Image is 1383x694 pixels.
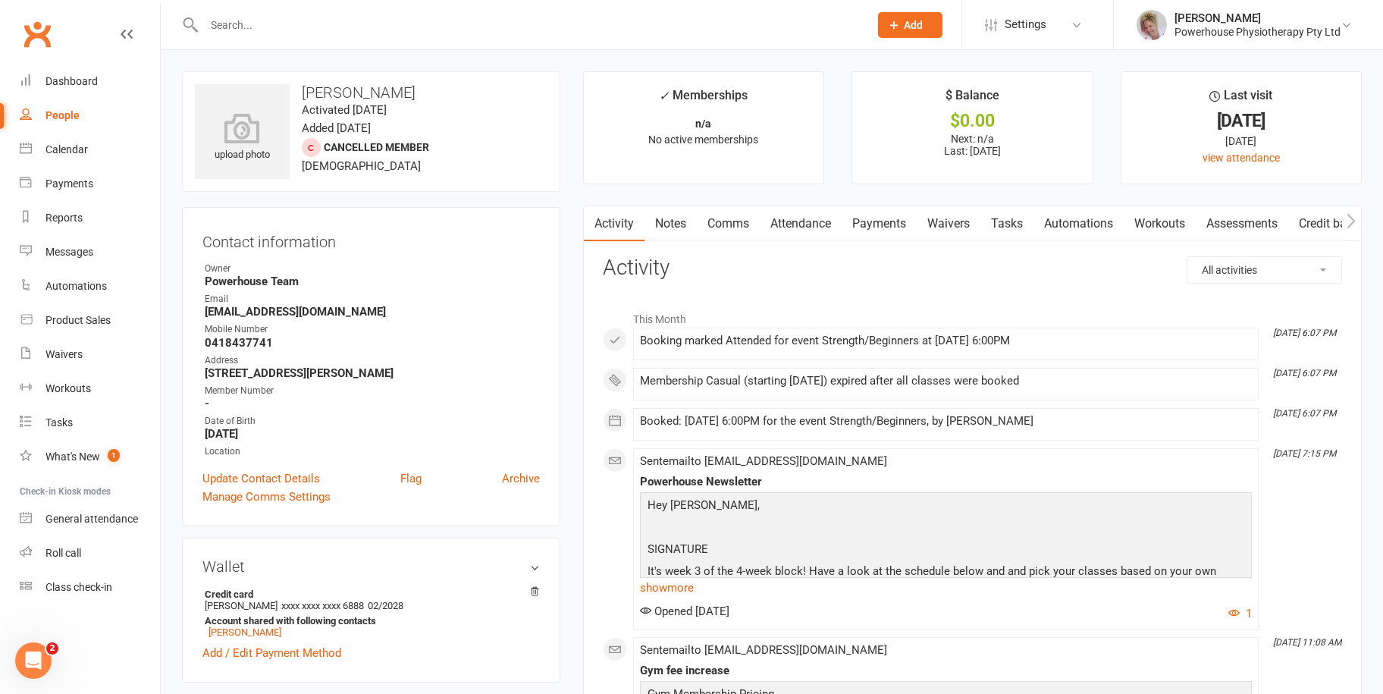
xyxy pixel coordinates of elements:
a: Dashboard [20,64,160,99]
span: Add [905,19,924,31]
p: Hey [PERSON_NAME], [644,496,1248,518]
strong: - [205,397,540,410]
h3: [PERSON_NAME] [195,84,547,101]
a: Reports [20,201,160,235]
a: Tasks [980,206,1033,241]
span: 2 [46,642,58,655]
a: Assessments [1196,206,1288,241]
div: Address [205,353,540,368]
a: General attendance kiosk mode [20,502,160,536]
div: Booking marked Attended for event Strength/Beginners at [DATE] 6:00PM [640,334,1252,347]
a: Comms [697,206,760,241]
button: 1 [1228,605,1252,623]
div: General attendance [45,513,138,525]
a: show more [640,577,1252,598]
img: thumb_image1590539733.png [1137,10,1167,40]
i: [DATE] 6:07 PM [1273,328,1336,338]
div: [PERSON_NAME] [1174,11,1341,25]
div: Gym fee increase [640,664,1252,677]
div: Email [205,292,540,306]
a: What's New1 [20,440,160,474]
strong: Account shared with following contacts [205,615,532,626]
div: Waivers [45,348,83,360]
div: What's New [45,451,100,463]
a: Flag [400,469,422,488]
div: Booked: [DATE] 6:00PM for the event Strength/Beginners, by [PERSON_NAME] [640,415,1252,428]
li: [PERSON_NAME] [202,586,540,640]
a: Automations [20,269,160,303]
a: Calendar [20,133,160,167]
div: Reports [45,212,83,224]
span: [DEMOGRAPHIC_DATA] [302,159,421,173]
span: Cancelled member [324,141,429,153]
div: $ Balance [946,86,999,113]
a: People [20,99,160,133]
span: 02/2028 [368,600,403,611]
span: xxxx xxxx xxxx 6888 [281,600,364,611]
input: Search... [199,14,858,36]
iframe: Intercom live chat [15,642,52,679]
a: Manage Comms Settings [202,488,331,506]
div: Calendar [45,143,88,155]
div: Product Sales [45,314,111,326]
a: Add / Edit Payment Method [202,644,341,662]
div: Owner [205,262,540,276]
a: Clubworx [18,15,56,53]
div: Membership Casual (starting [DATE]) expired after all classes were booked [640,375,1252,388]
div: Powerhouse Physiotherapy Pty Ltd [1174,25,1341,39]
div: Member Number [205,384,540,398]
a: Product Sales [20,303,160,338]
div: Tasks [45,416,73,429]
a: Workouts [20,372,160,406]
div: upload photo [195,113,290,163]
strong: Credit card [205,589,532,600]
span: Sent email to [EMAIL_ADDRESS][DOMAIN_NAME] [640,454,887,468]
div: $0.00 [866,113,1078,129]
div: Dashboard [45,75,98,87]
p: It's week 3 of the 4-week block! Have a look at the schedule below and and pick your classes base... [644,562,1248,602]
i: [DATE] 11:08 AM [1273,637,1341,648]
div: Automations [45,280,107,292]
strong: n/a [695,118,711,130]
time: Added [DATE] [302,121,371,135]
h3: Activity [603,256,1342,280]
a: [PERSON_NAME] [209,626,281,638]
span: No active memberships [648,133,758,146]
strong: 0418437741 [205,336,540,350]
div: [DATE] [1135,133,1347,149]
strong: [STREET_ADDRESS][PERSON_NAME] [205,366,540,380]
div: Memberships [659,86,748,114]
h3: Wallet [202,558,540,575]
div: Powerhouse Newsletter [640,476,1252,488]
a: Payments [842,206,917,241]
div: [DATE] [1135,113,1347,129]
span: Sent email to [EMAIL_ADDRESS][DOMAIN_NAME] [640,643,887,657]
div: Payments [45,177,93,190]
a: Messages [20,235,160,269]
div: People [45,109,80,121]
span: Settings [1005,8,1046,42]
div: Messages [45,246,93,258]
span: Opened [DATE] [640,605,729,618]
strong: Powerhouse Team [205,275,540,288]
a: Class kiosk mode [20,570,160,605]
a: Notes [644,206,697,241]
a: Workouts [1124,206,1196,241]
a: Waivers [917,206,980,241]
a: Roll call [20,536,160,570]
p: Next: n/a Last: [DATE] [866,133,1078,157]
time: Activated [DATE] [302,103,387,117]
a: view attendance [1203,152,1280,164]
p: SIGNATURE [644,540,1248,562]
div: Date of Birth [205,414,540,429]
a: Attendance [760,206,842,241]
i: [DATE] 7:15 PM [1273,448,1336,459]
a: Activity [584,206,644,241]
strong: [DATE] [205,427,540,441]
a: Tasks [20,406,160,440]
span: 1 [108,449,120,462]
a: Update Contact Details [202,469,320,488]
div: Last visit [1209,86,1272,113]
div: Roll call [45,547,81,559]
div: Mobile Number [205,322,540,337]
